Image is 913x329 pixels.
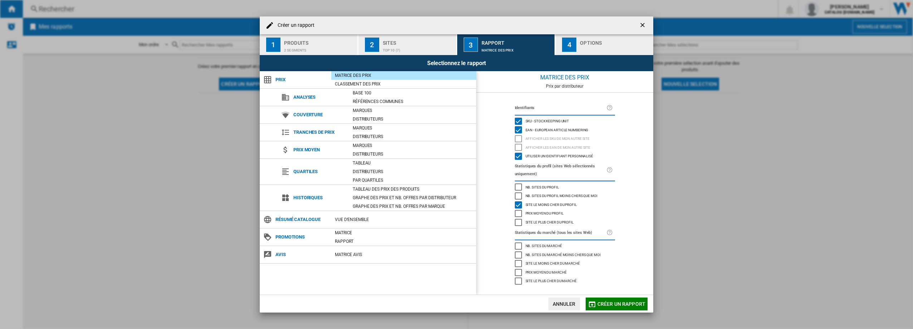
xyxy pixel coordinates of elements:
[349,168,476,175] div: Distributeurs
[482,37,552,45] div: Rapport
[290,127,349,137] span: Tranches de prix
[349,142,476,149] div: Marques
[290,92,349,102] span: Analyses
[515,277,615,286] md-checkbox: Site le plus cher du marché
[526,243,562,248] span: Nb. sites du marché
[526,127,589,132] span: EAN - European Article Numbering
[515,192,615,201] md-checkbox: Nb. sites du profil moins chers que moi
[349,186,476,193] div: Tableau des prix des produits
[331,229,476,236] div: Matrice
[349,89,476,97] div: Base 100
[349,194,476,201] div: Graphe des prix et nb. offres par distributeur
[515,117,615,126] md-checkbox: SKU - Stock Keeping Unit
[515,259,615,268] md-checkbox: Site le moins cher du marché
[515,134,615,143] md-checkbox: Afficher les SKU de mon autre site
[284,45,355,52] div: 2 segments
[331,251,476,258] div: Matrice AVIS
[515,200,615,209] md-checkbox: Site le moins cher du profil
[457,34,556,55] button: 3 Rapport Matrice des prix
[365,38,379,52] div: 2
[526,252,601,257] span: Nb. sites du marché moins chers que moi
[526,219,573,224] span: Site le plus cher du profil
[383,37,453,45] div: Sites
[639,21,648,30] ng-md-icon: getI18NText('BUTTONS.CLOSE_DIALOG')
[464,38,478,52] div: 3
[290,110,349,120] span: Couverture
[476,84,653,89] div: Prix par distributeur
[515,126,615,134] md-checkbox: EAN - European Article Numbering
[331,80,476,88] div: Classement des prix
[526,136,590,141] span: Afficher les SKU de mon autre site
[526,210,563,215] span: Prix moyen du profil
[580,37,650,45] div: Options
[515,250,615,259] md-checkbox: Nb. sites du marché moins chers que moi
[586,298,648,310] button: Créer un rapport
[636,18,650,33] button: getI18NText('BUTTONS.CLOSE_DIALOG')
[349,107,476,114] div: Marques
[515,268,615,277] md-checkbox: Prix moyen du marché
[515,242,615,251] md-checkbox: Nb. sites du marché
[349,177,476,184] div: Par quartiles
[515,218,615,227] md-checkbox: Site le plus cher du profil
[515,229,606,237] label: Statistiques du marché (tous les sites Web)
[349,159,476,167] div: Tableau
[331,216,476,223] div: Vue d'ensemble
[349,151,476,158] div: Distributeurs
[515,104,606,112] label: Identifiants
[266,38,280,52] div: 1
[482,45,552,52] div: Matrice des prix
[515,209,615,218] md-checkbox: Prix moyen du profil
[383,45,453,52] div: Top 10 (7)
[331,72,476,79] div: Matrice des prix
[548,298,580,310] button: Annuler
[526,153,593,158] span: Utiliser un identifiant personnalisé
[597,301,645,307] span: Créer un rapport
[556,34,653,55] button: 4 Options
[526,118,569,123] span: SKU - Stock Keeping Unit
[349,133,476,140] div: Distributeurs
[274,22,315,29] h4: Créer un rapport
[284,37,355,45] div: Produits
[358,34,457,55] button: 2 Sites Top 10 (7)
[526,184,559,189] span: Nb. sites du profil
[272,250,331,260] span: Avis
[260,34,358,55] button: 1 Produits 2 segments
[515,143,615,152] md-checkbox: Afficher les EAN de mon autre site
[515,183,615,192] md-checkbox: Nb. sites du profil
[272,215,331,225] span: Résumé catalogue
[290,193,349,203] span: Historiques
[349,203,476,210] div: Graphe des prix et nb. offres par marque
[272,75,331,85] span: Prix
[526,269,567,274] span: Prix moyen du marché
[526,278,577,283] span: Site le plus cher du marché
[515,152,615,161] md-checkbox: Utiliser un identifiant personnalisé
[349,124,476,132] div: Marques
[526,202,577,207] span: Site le moins cher du profil
[331,238,476,245] div: Rapport
[562,38,576,52] div: 4
[349,116,476,123] div: Distributeurs
[526,144,591,149] span: Afficher les EAN de mon autre site
[526,193,597,198] span: Nb. sites du profil moins chers que moi
[260,55,653,71] div: Selectionnez le rapport
[272,232,331,242] span: Promotions
[526,260,580,265] span: Site le moins cher du marché
[349,98,476,105] div: Références communes
[290,145,349,155] span: Prix moyen
[476,71,653,84] div: Matrice des prix
[515,162,606,178] label: Statistiques du profil (sites Web sélectionnés uniquement)
[290,167,349,177] span: Quartiles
